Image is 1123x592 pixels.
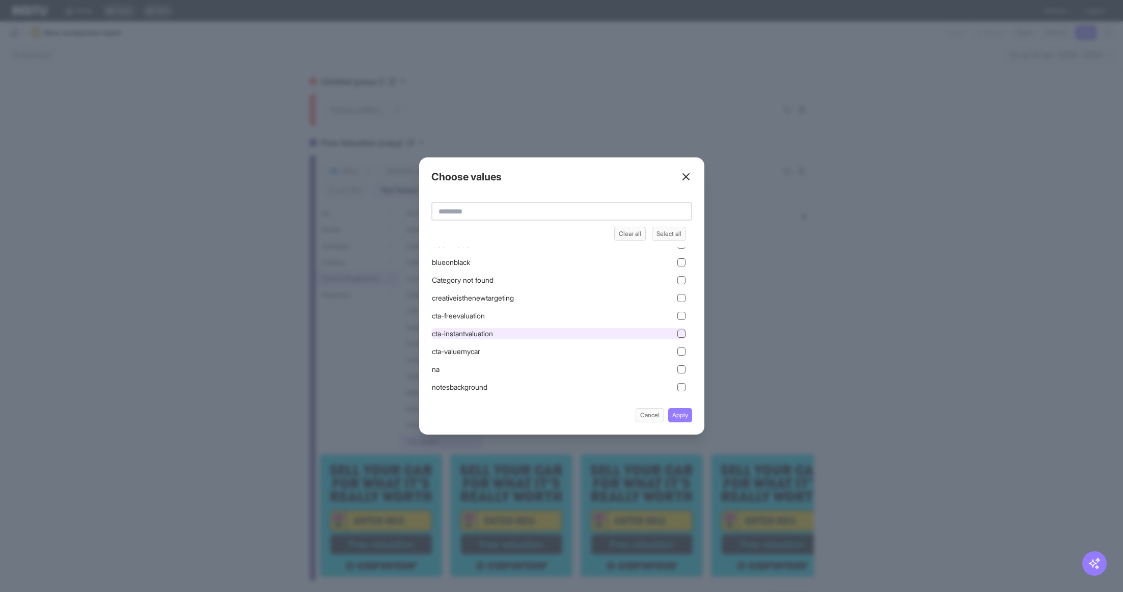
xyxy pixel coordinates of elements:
span: na [432,364,440,374]
span: cta-freevaluation [432,311,485,321]
span: creativeisthenewtargeting [432,293,514,303]
span: notesbackground [432,382,487,392]
span: Category not found [432,275,494,285]
button: Select all [652,227,686,241]
button: Apply [668,408,692,422]
button: Cancel [636,408,664,422]
button: Clear all [614,227,646,241]
span: cta-valuemycar [432,346,480,357]
h2: Choose values [431,170,502,184]
span: cta-instantvaluation [432,329,493,339]
span: blueonblack [432,257,470,267]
